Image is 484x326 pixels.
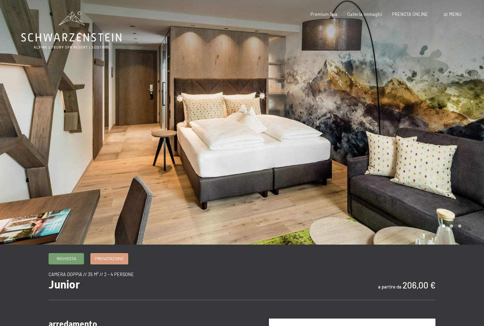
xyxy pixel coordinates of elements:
[449,11,461,17] span: Menu
[347,11,382,17] a: Galleria immagini
[91,253,128,264] a: Prenotazione
[310,11,337,17] a: Premium Spa
[49,253,84,264] a: Richiesta
[95,256,124,262] span: Prenotazione
[378,284,401,290] span: a partire da
[57,256,76,262] span: Richiesta
[49,278,80,291] span: Junior
[403,280,435,290] b: 206,00 €
[49,271,134,277] span: camera doppia // 35 m² // 2 - 4 persone
[392,11,428,17] a: PRENOTA ONLINE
